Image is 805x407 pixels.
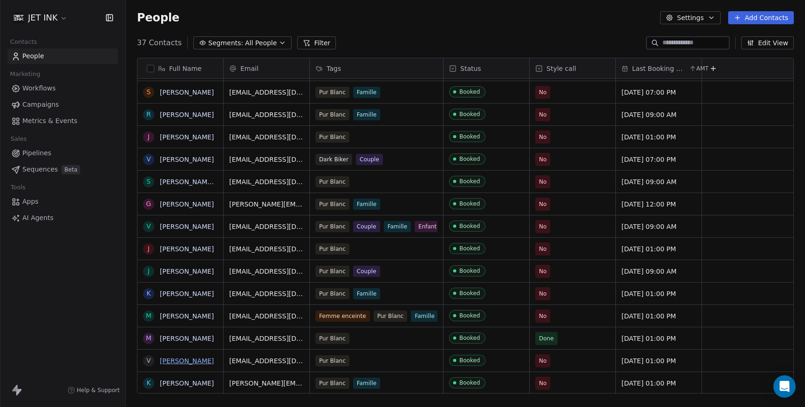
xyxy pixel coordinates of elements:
div: Booked [459,156,480,162]
span: [DATE] 01:00 PM [621,379,696,388]
div: M [146,311,151,321]
a: [PERSON_NAME] [160,290,214,297]
span: Pur Blanc [315,176,349,187]
span: Beta [61,165,80,174]
span: [DATE] 09:00 AM [621,222,696,231]
div: J [148,244,150,254]
span: [DATE] 01:00 PM [621,356,696,366]
span: Tags [327,64,341,73]
span: No [539,200,546,209]
span: [DATE] 09:00 AM [621,267,696,276]
span: 37 Contacts [137,37,182,48]
span: Workflows [22,83,56,93]
a: [PERSON_NAME] [160,312,214,320]
span: Sequences [22,165,58,174]
span: People [22,51,44,61]
div: Tags [310,58,443,78]
span: Pur Blanc [315,109,349,120]
span: [EMAIL_ADDRESS][DOMAIN_NAME] [229,289,304,298]
span: No [539,244,546,254]
a: [PERSON_NAME] St-[PERSON_NAME] [160,178,279,186]
a: [PERSON_NAME] [160,268,214,275]
span: Tools [7,180,29,194]
span: No [539,88,546,97]
span: Sales [7,132,31,146]
span: All People [245,38,277,48]
div: G [146,199,151,209]
span: [DATE] 01:00 PM [621,311,696,321]
span: Famille [353,109,380,120]
a: AI Agents [7,210,118,226]
div: Style call [530,58,615,78]
span: No [539,311,546,321]
span: Pur Blanc [315,288,349,299]
button: Add Contacts [728,11,794,24]
span: [EMAIL_ADDRESS][DOMAIN_NAME] [229,177,304,186]
a: People [7,48,118,64]
a: [PERSON_NAME] [160,156,214,163]
span: [DATE] 07:00 PM [621,88,696,97]
div: Booked [459,379,480,386]
a: [PERSON_NAME] [160,133,214,141]
span: AI Agents [22,213,54,223]
span: Famille [353,199,380,210]
button: Edit View [741,36,794,49]
span: Done [539,334,554,343]
span: No [539,155,546,164]
button: Settings [660,11,720,24]
span: Style call [546,64,576,73]
a: Workflows [7,81,118,96]
span: Famille [411,310,438,322]
div: Booked [459,133,480,140]
div: Booked [459,178,480,185]
span: Couple [353,221,380,232]
span: [EMAIL_ADDRESS][DOMAIN_NAME] [229,222,304,231]
span: Help & Support [77,386,120,394]
span: AMT [696,65,709,72]
div: Booked [459,335,480,341]
span: [DATE] 09:00 AM [621,177,696,186]
div: K [146,378,150,388]
span: Enfant [415,221,440,232]
span: Pur Blanc [315,333,349,344]
div: V [146,356,151,366]
span: Famille [353,87,380,98]
div: Booked [459,89,480,95]
span: [EMAIL_ADDRESS][DOMAIN_NAME] [229,110,304,119]
span: Pur Blanc [315,221,349,232]
span: Segments: [208,38,243,48]
div: R [146,110,151,119]
div: Booked [459,245,480,252]
span: [EMAIL_ADDRESS][DOMAIN_NAME] [229,88,304,97]
span: Famille [353,288,380,299]
div: Full Name [137,58,223,78]
span: Contacts [6,35,41,49]
div: Email [224,58,309,78]
div: S [147,177,151,186]
span: No [539,110,546,119]
span: [EMAIL_ADDRESS][DOMAIN_NAME] [229,132,304,142]
div: Booked [459,268,480,274]
div: Booked [459,111,480,117]
a: Apps [7,194,118,209]
a: [PERSON_NAME] [160,89,214,96]
span: Pur Blanc [315,266,349,277]
span: Last Booking Date [632,64,687,73]
span: JET INK [28,12,58,24]
span: Famille [353,378,380,389]
span: No [539,356,546,366]
a: Pipelines [7,145,118,161]
span: No [539,222,546,231]
span: [DATE] 09:00 AM [621,110,696,119]
span: Pur Blanc [315,199,349,210]
span: People [137,11,179,25]
span: Apps [22,197,39,207]
span: Pipelines [22,148,51,158]
button: JET INK [11,10,69,26]
div: Booked [459,290,480,297]
span: Status [460,64,481,73]
div: S [147,87,151,97]
a: Metrics & Events [7,113,118,129]
span: [EMAIL_ADDRESS][DOMAIN_NAME] [229,267,304,276]
span: No [539,289,546,298]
